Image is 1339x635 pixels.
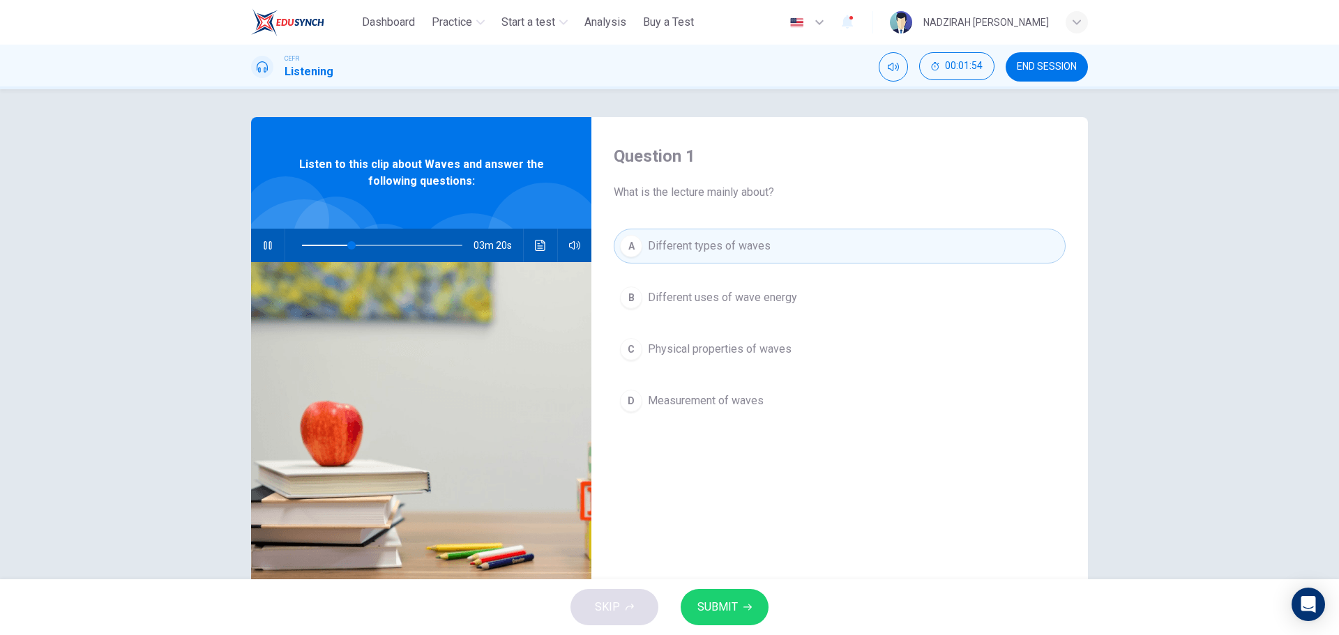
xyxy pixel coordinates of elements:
[637,10,699,35] button: Buy a Test
[501,14,555,31] span: Start a test
[296,156,546,190] span: Listen to this clip about Waves and answer the following questions:
[919,52,994,80] button: 00:01:54
[285,63,333,80] h1: Listening
[945,61,983,72] span: 00:01:54
[620,338,642,360] div: C
[788,17,805,28] img: en
[620,286,642,309] div: B
[697,597,738,617] span: SUBMIT
[620,235,642,257] div: A
[614,280,1066,315] button: BDifferent uses of wave energy
[251,8,324,36] img: ELTC logo
[648,238,771,254] span: Different types of waves
[579,10,632,35] button: Analysis
[648,341,792,358] span: Physical properties of waves
[426,10,490,35] button: Practice
[681,589,769,625] button: SUBMIT
[923,14,1049,31] div: NADZIRAH [PERSON_NAME]
[919,52,994,82] div: Hide
[529,229,552,262] button: Click to see the audio transcription
[251,8,356,36] a: ELTC logo
[432,14,472,31] span: Practice
[614,229,1066,263] button: ADifferent types of waves
[890,11,912,33] img: Profile picture
[584,14,626,31] span: Analysis
[648,289,797,306] span: Different uses of wave energy
[614,383,1066,418] button: DMeasurement of waves
[356,10,421,35] button: Dashboard
[648,392,764,409] span: Measurement of waves
[362,14,415,31] span: Dashboard
[614,332,1066,367] button: CPhysical properties of waves
[620,390,642,412] div: D
[1006,52,1088,82] button: END SESSION
[614,184,1066,201] span: What is the lecture mainly about?
[496,10,573,35] button: Start a test
[614,145,1066,167] h4: Question 1
[643,14,694,31] span: Buy a Test
[251,262,591,602] img: Listen to this clip about Waves and answer the following questions:
[1292,588,1325,621] div: Open Intercom Messenger
[474,229,523,262] span: 03m 20s
[879,52,908,82] div: Mute
[285,54,299,63] span: CEFR
[1017,61,1077,72] span: END SESSION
